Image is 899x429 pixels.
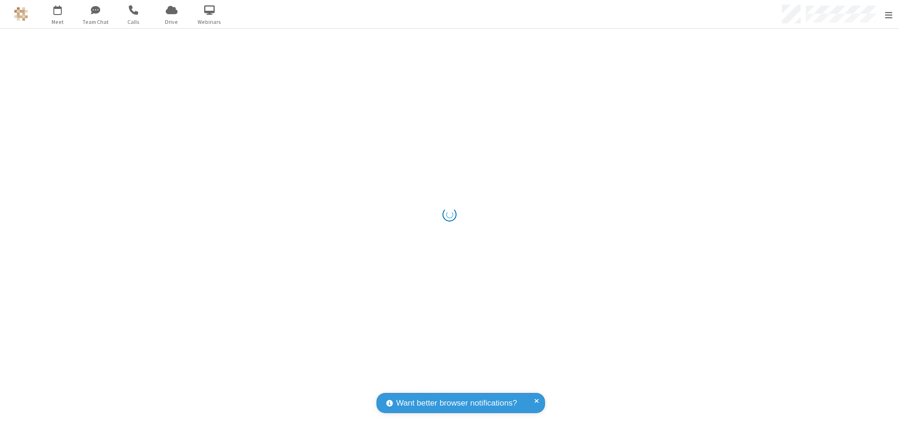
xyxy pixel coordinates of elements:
[154,18,189,26] span: Drive
[78,18,113,26] span: Team Chat
[14,7,28,21] img: QA Selenium DO NOT DELETE OR CHANGE
[116,18,151,26] span: Calls
[40,18,75,26] span: Meet
[192,18,227,26] span: Webinars
[396,397,517,409] span: Want better browser notifications?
